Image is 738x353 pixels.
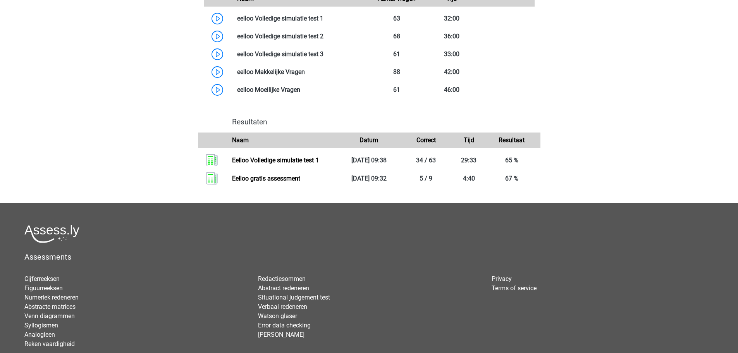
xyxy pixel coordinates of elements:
a: Redactiesommen [258,275,306,282]
a: Figuurreeksen [24,284,63,292]
a: Abstracte matrices [24,303,76,310]
a: Abstract redeneren [258,284,309,292]
a: Watson glaser [258,312,297,320]
a: Reken vaardigheid [24,340,75,348]
div: Datum [341,136,397,145]
a: Situational judgement test [258,294,330,301]
a: Privacy [492,275,512,282]
div: Naam [226,136,341,145]
a: Syllogismen [24,322,58,329]
div: eelloo Volledige simulatie test 2 [231,32,369,41]
div: eelloo Volledige simulatie test 3 [231,50,369,59]
div: eelloo Moeilijke Vragen [231,85,369,95]
div: Resultaat [483,136,540,145]
a: Numeriek redeneren [24,294,79,301]
a: Terms of service [492,284,537,292]
a: [PERSON_NAME] [258,331,304,338]
a: Analogieen [24,331,55,338]
a: Error data checking [258,322,311,329]
a: Eelloo Volledige simulatie test 1 [232,157,319,164]
h5: Assessments [24,252,714,262]
div: eelloo Volledige simulatie test 1 [231,14,369,23]
h4: Resultaten [232,117,534,126]
div: Tijd [454,136,483,145]
a: Venn diagrammen [24,312,75,320]
img: Assessly logo [24,225,79,243]
a: Cijferreeksen [24,275,60,282]
div: Correct [397,136,454,145]
div: eelloo Makkelijke Vragen [231,67,369,77]
a: Verbaal redeneren [258,303,307,310]
a: Eelloo gratis assessment [232,175,300,182]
